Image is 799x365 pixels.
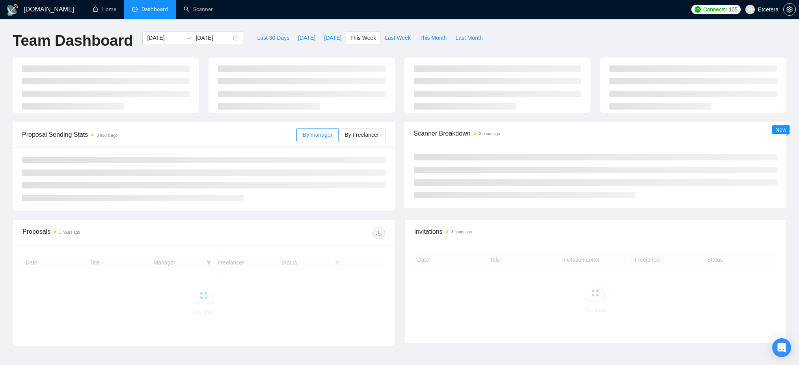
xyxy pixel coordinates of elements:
span: Proposal Sending Stats [22,130,296,140]
time: 3 hours ago [97,133,117,138]
span: Dashboard [142,6,168,13]
time: 3 hours ago [479,132,500,136]
span: New [775,127,786,133]
button: Last Month [451,32,487,44]
img: logo [6,4,19,16]
span: This Week [350,34,376,42]
div: Proposals [22,227,204,239]
span: 105 [728,5,737,14]
span: This Month [419,34,447,42]
span: to [186,35,192,41]
a: homeHome [93,6,116,13]
div: Open Intercom Messenger [772,338,791,357]
input: Start date [147,34,183,42]
span: dashboard [132,6,138,12]
img: upwork-logo.png [695,6,701,13]
span: Last 30 Days [257,34,289,42]
span: [DATE] [324,34,341,42]
button: [DATE] [294,32,320,44]
span: Last Week [385,34,411,42]
a: setting [783,6,796,13]
span: Connects: [703,5,727,14]
span: Scanner Breakdown [414,128,777,138]
button: This Month [415,32,451,44]
time: 3 hours ago [451,230,472,234]
span: By Freelancer [345,132,379,138]
span: Invitations [414,227,777,237]
time: 3 hours ago [59,230,80,235]
h1: Team Dashboard [13,32,133,50]
button: Last 30 Days [253,32,294,44]
span: setting [784,6,795,13]
button: This Week [346,32,380,44]
span: Last Month [455,34,482,42]
button: setting [783,3,796,16]
a: searchScanner [184,6,213,13]
span: swap-right [186,35,192,41]
span: [DATE] [298,34,315,42]
button: Last Week [380,32,415,44]
button: [DATE] [320,32,346,44]
span: By manager [303,132,332,138]
input: End date [196,34,231,42]
span: user [747,7,753,12]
